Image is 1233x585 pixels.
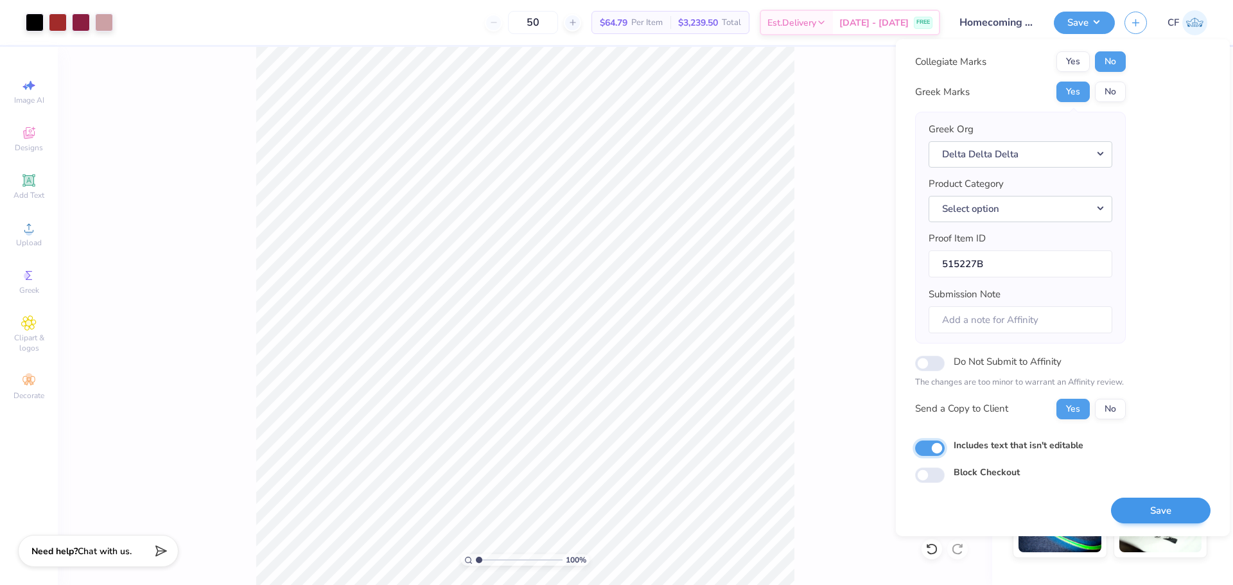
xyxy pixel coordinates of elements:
div: Collegiate Marks [915,55,986,69]
label: Product Category [929,177,1004,191]
button: No [1095,51,1126,72]
span: Per Item [631,16,663,30]
span: CF [1167,15,1179,30]
span: Upload [16,238,42,248]
span: $64.79 [600,16,627,30]
button: Save [1054,12,1115,34]
label: Proof Item ID [929,231,986,246]
span: Est. Delivery [767,16,816,30]
span: Greek [19,285,39,295]
strong: Need help? [31,545,78,557]
label: Includes text that isn't editable [954,439,1083,452]
label: Submission Note [929,287,1001,302]
p: The changes are too minor to warrant an Affinity review. [915,376,1126,389]
span: [DATE] - [DATE] [839,16,909,30]
button: Delta Delta Delta [929,141,1112,168]
button: Yes [1056,399,1090,419]
input: – – [508,11,558,34]
div: Greek Marks [915,85,970,100]
span: Clipart & logos [6,333,51,353]
span: Image AI [14,95,44,105]
button: Select option [929,196,1112,222]
button: No [1095,82,1126,102]
button: Yes [1056,51,1090,72]
button: No [1095,399,1126,419]
button: Yes [1056,82,1090,102]
span: $3,239.50 [678,16,718,30]
span: Add Text [13,190,44,200]
span: Chat with us. [78,545,132,557]
div: Send a Copy to Client [915,401,1008,416]
a: CF [1167,10,1207,35]
button: Save [1111,498,1211,524]
span: Decorate [13,390,44,401]
span: Total [722,16,741,30]
label: Block Checkout [954,466,1020,479]
input: Untitled Design [950,10,1044,35]
span: FREE [916,18,930,27]
label: Do Not Submit to Affinity [954,353,1062,370]
span: 100 % [566,554,586,566]
img: Cholo Fernandez [1182,10,1207,35]
input: Add a note for Affinity [929,306,1112,334]
span: Designs [15,143,43,153]
label: Greek Org [929,122,974,137]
